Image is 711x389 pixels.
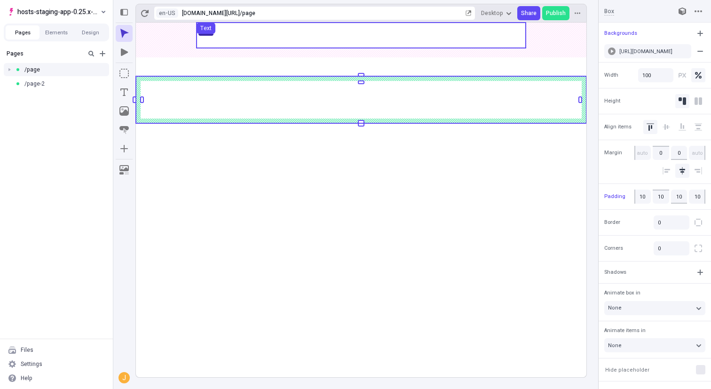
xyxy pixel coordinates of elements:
button: Pixels [675,68,689,82]
button: Select site [4,5,109,19]
input: Box [604,7,666,16]
span: Border [604,219,620,227]
button: Elements [39,25,73,40]
button: Space between [691,120,705,134]
button: Align right [691,164,705,178]
span: Publish [546,9,566,17]
span: None [608,304,622,312]
div: Help [21,374,32,382]
div: Text [200,24,212,32]
span: Width [604,71,618,79]
button: Button [116,121,133,138]
button: Align left [659,164,673,178]
span: Shadows [604,268,626,276]
button: Text [116,84,133,101]
input: auto [653,146,669,160]
div: [URL][DOMAIN_NAME] [599,44,711,58]
button: None [604,338,705,352]
button: Middle [659,120,673,134]
button: Image [116,103,133,119]
div: page [242,9,464,17]
div: Settings [21,360,42,368]
div: / [240,9,242,17]
span: Padding [604,192,625,200]
span: j [122,373,126,383]
button: Bottom [675,120,689,134]
button: Top [643,120,657,134]
input: auto [689,146,705,160]
button: None [604,301,705,315]
button: Hide placeholder [603,364,651,375]
button: Stretch [691,94,705,108]
div: [URL][DOMAIN_NAME] [619,48,687,55]
button: Share [517,6,540,20]
div: [URL][DOMAIN_NAME] [182,9,240,17]
button: Open locale picker [156,8,178,18]
span: en-US [159,9,175,17]
span: /page-2 [24,80,45,87]
span: Share [521,9,537,17]
span: None [608,341,622,349]
button: Publish [542,6,569,20]
span: Hide placeholder [605,366,649,373]
span: Corners [604,245,623,253]
span: Margin [604,149,622,157]
span: /page [24,66,40,73]
span: Desktop [481,9,503,17]
div: Files [21,346,33,354]
button: Design [73,25,107,40]
span: Animate items in [604,326,646,334]
button: Desktop [477,6,515,20]
input: auto [671,146,687,160]
span: hosts-staging-app-0.25.x-nextjs-15 [17,6,99,17]
span: Align items [604,123,632,131]
button: Percentage [691,68,705,82]
span: Backgrounds [604,29,637,37]
span: Height [604,97,620,105]
button: Align center [675,164,689,178]
input: auto [634,146,651,160]
button: Box [116,65,133,82]
button: Auto [675,94,689,108]
button: Add new [97,48,108,59]
div: Pages [7,50,82,57]
span: Animate box in [604,289,640,297]
button: [URL][DOMAIN_NAME] [604,44,691,58]
button: Pages [6,25,39,40]
button: Text [197,23,215,34]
